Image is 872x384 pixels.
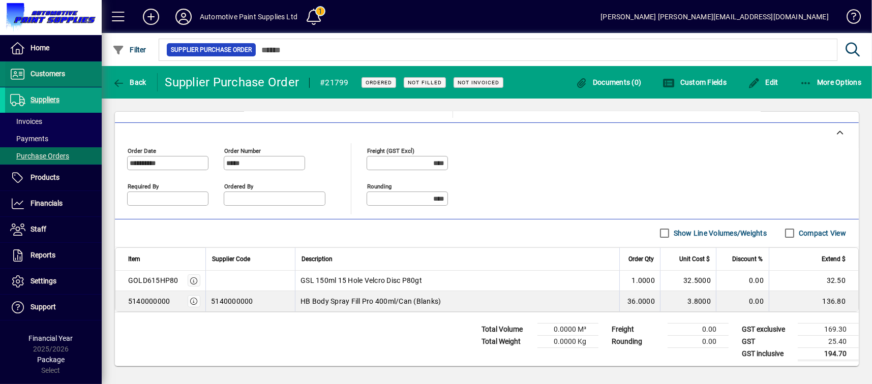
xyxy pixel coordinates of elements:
[110,41,149,59] button: Filter
[302,253,333,265] span: Description
[200,9,297,25] div: Automotive Paint Supplies Ltd
[476,335,537,347] td: Total Weight
[5,165,102,190] a: Products
[668,323,729,335] td: 0.00
[224,182,253,189] mat-label: Ordered by
[600,9,829,25] div: [PERSON_NAME] [PERSON_NAME][EMAIL_ADDRESS][DOMAIN_NAME]
[5,130,102,147] a: Payments
[619,271,660,291] td: 1.0000
[769,271,858,291] td: 32.50
[576,78,642,86] span: Documents (0)
[800,78,862,86] span: More Options
[476,323,537,335] td: Total Volume
[367,147,414,154] mat-label: Freight (GST excl)
[607,335,668,347] td: Rounding
[320,75,349,91] div: #21799
[29,334,73,342] span: Financial Year
[628,253,654,265] span: Order Qty
[716,271,769,291] td: 0.00
[619,291,660,311] td: 36.0000
[171,45,252,55] span: Supplier Purchase Order
[31,95,59,104] span: Suppliers
[10,117,42,125] span: Invoices
[102,73,158,91] app-page-header-button: Back
[31,173,59,181] span: Products
[797,228,846,238] label: Compact View
[212,253,250,265] span: Supplier Code
[737,323,798,335] td: GST exclusive
[732,253,763,265] span: Discount %
[748,78,778,86] span: Edit
[5,113,102,130] a: Invoices
[10,135,48,143] span: Payments
[5,36,102,61] a: Home
[668,335,729,347] td: 0.00
[458,79,499,86] span: Not Invoiced
[128,253,140,265] span: Item
[672,228,767,238] label: Show Line Volumes/Weights
[128,275,178,285] div: GOLD615HP80
[10,152,69,160] span: Purchase Orders
[5,243,102,268] a: Reports
[660,291,716,311] td: 3.8000
[573,73,644,91] button: Documents (0)
[110,73,149,91] button: Back
[663,78,727,86] span: Custom Fields
[31,251,55,259] span: Reports
[128,147,156,154] mat-label: Order date
[31,277,56,285] span: Settings
[737,347,798,360] td: GST inclusive
[5,191,102,216] a: Financials
[31,70,65,78] span: Customers
[408,79,442,86] span: Not Filled
[300,296,441,306] span: HB Body Spray Fill Pro 400ml/Can (Blanks)
[31,303,56,311] span: Support
[366,79,392,86] span: Ordered
[679,253,710,265] span: Unit Cost $
[537,335,598,347] td: 0.0000 Kg
[737,335,798,347] td: GST
[5,217,102,242] a: Staff
[5,147,102,165] a: Purchase Orders
[798,335,859,347] td: 25.40
[537,323,598,335] td: 0.0000 M³
[128,296,170,306] div: 5140000000
[5,295,102,320] a: Support
[112,46,146,54] span: Filter
[660,271,716,291] td: 32.5000
[31,199,63,207] span: Financials
[745,73,781,91] button: Edit
[769,291,858,311] td: 136.80
[716,291,769,311] td: 0.00
[167,8,200,26] button: Profile
[224,147,261,154] mat-label: Order number
[135,8,167,26] button: Add
[37,356,65,364] span: Package
[5,61,102,87] a: Customers
[165,74,299,90] div: Supplier Purchase Order
[839,2,859,35] a: Knowledge Base
[31,44,49,52] span: Home
[128,182,159,189] mat-label: Required by
[607,323,668,335] td: Freight
[112,78,146,86] span: Back
[797,73,864,91] button: More Options
[205,291,295,311] td: 5140000000
[31,225,46,233] span: Staff
[822,253,846,265] span: Extend $
[798,347,859,360] td: 194.70
[660,73,729,91] button: Custom Fields
[300,275,422,285] span: GSL 150ml 15 Hole Velcro Disc P80gt
[5,269,102,294] a: Settings
[798,323,859,335] td: 169.30
[367,182,392,189] mat-label: Rounding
